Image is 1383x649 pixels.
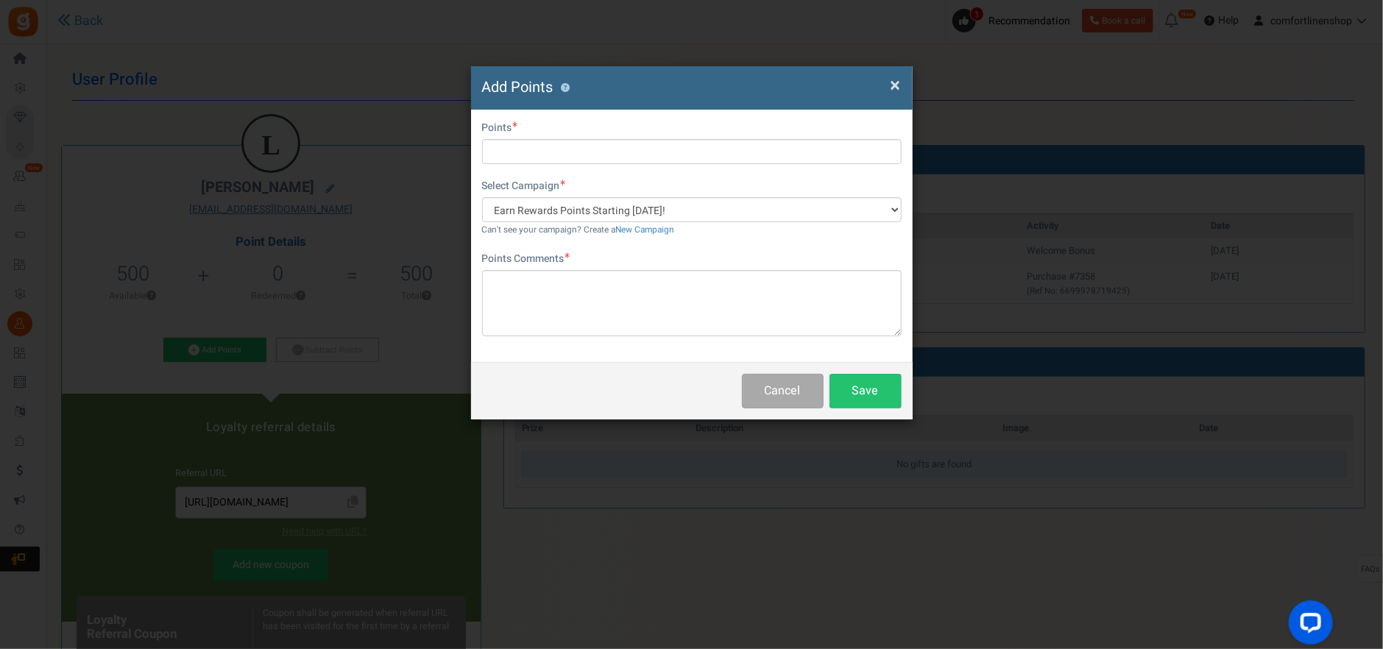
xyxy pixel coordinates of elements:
[482,252,570,266] label: Points Comments
[891,71,901,99] span: ×
[830,374,902,408] button: Save
[482,121,518,135] label: Points
[482,224,675,236] small: Can't see your campaign? Create a
[742,374,824,408] button: Cancel
[482,77,553,98] span: Add Points
[616,224,675,236] a: New Campaign
[482,179,566,194] label: Select Campaign
[561,83,570,93] button: ?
